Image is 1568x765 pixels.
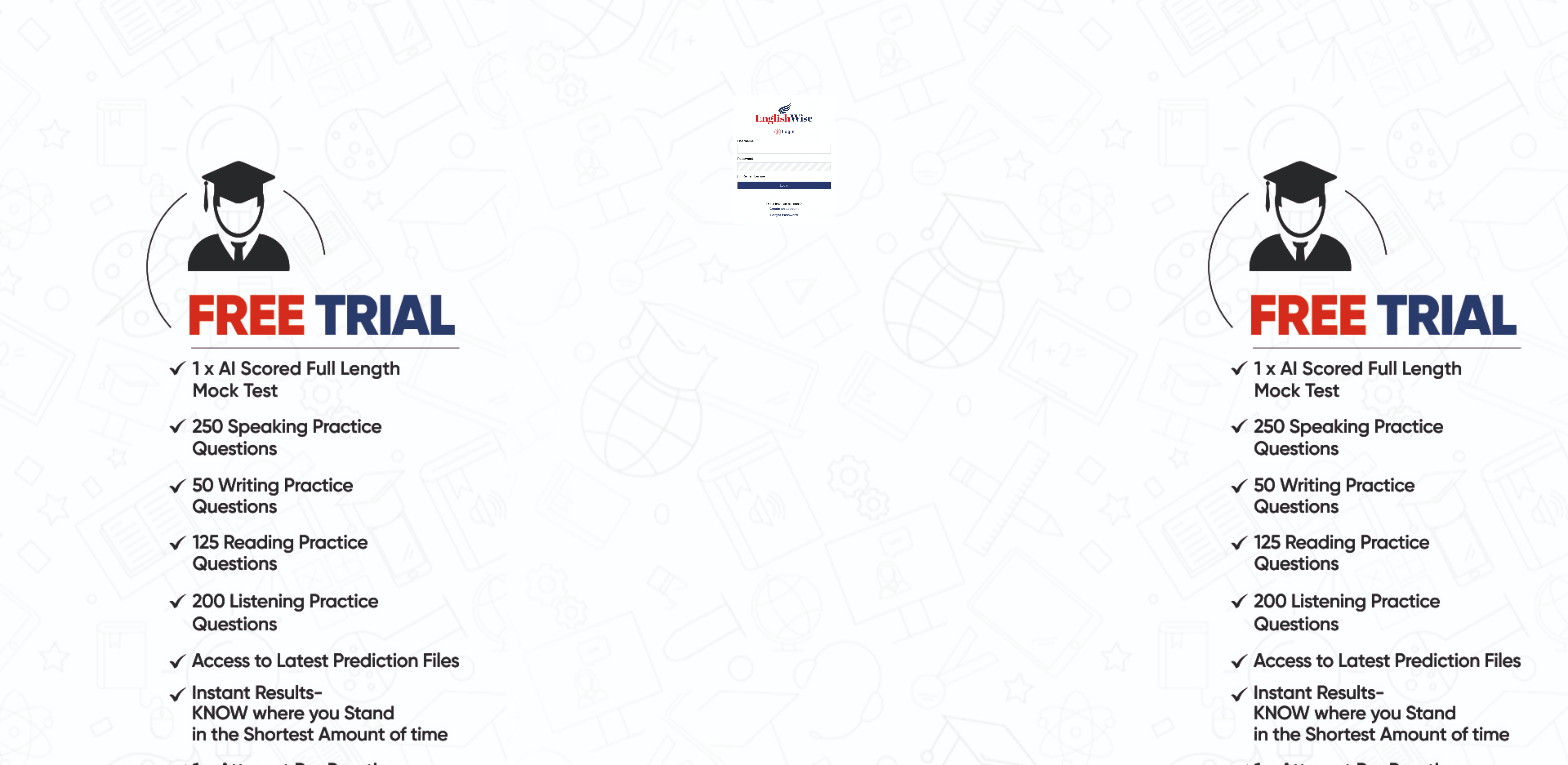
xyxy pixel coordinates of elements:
label: Username [737,139,754,144]
button: Login [737,182,831,189]
label: Remember me [737,174,765,179]
h4: Login [737,128,831,136]
a: Forgot Password [737,212,831,217]
label: Password [737,156,753,161]
input: Remember me [737,175,741,178]
img: Logo of English Wise sign in for intelligent practice with AI [755,102,814,125]
a: Create an account [737,206,831,211]
p: Don't have an account? [737,201,831,217]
